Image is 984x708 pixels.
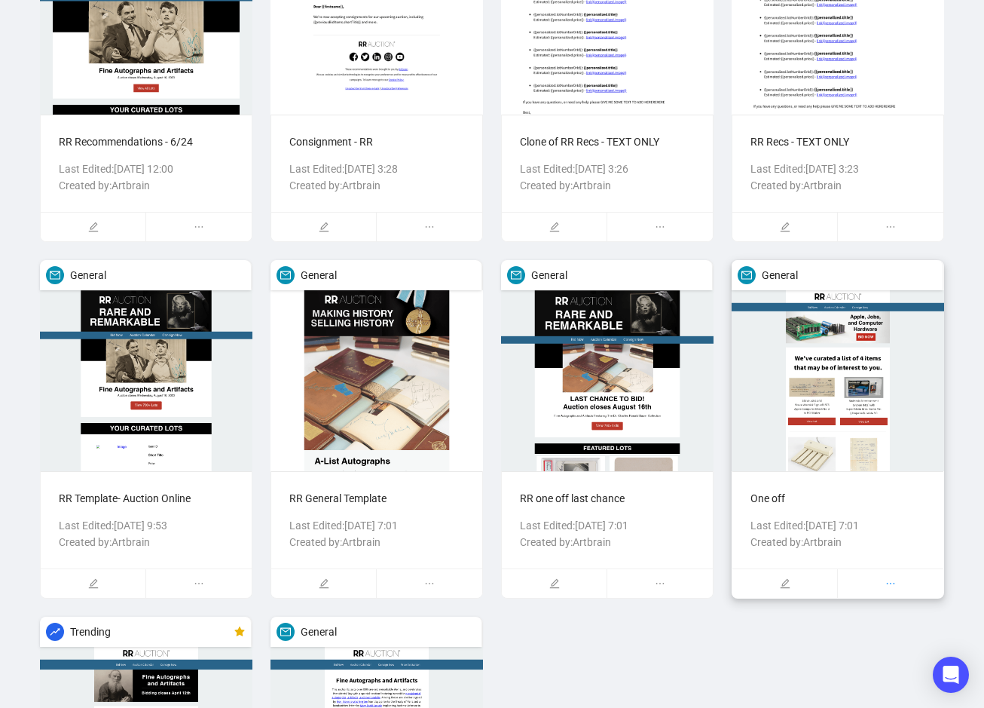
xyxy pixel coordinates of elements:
[59,534,234,550] p: Created by: Artbrain
[319,578,329,589] span: edit
[70,624,111,640] span: Trending
[750,133,925,150] p: RR Recs - TEXT ONLY
[289,161,464,177] p: Last Edited: [DATE] 3:28
[280,627,291,637] span: mail
[59,177,234,194] p: Created by: Artbrain
[520,161,695,177] p: Last Edited: [DATE] 3:26
[520,177,695,194] p: Created by: Artbrain
[750,534,925,550] p: Created by: Artbrain
[750,490,925,507] p: One off
[549,222,560,232] span: edit
[520,490,695,507] p: RR one off last chance
[607,213,713,241] span: ellipsis
[289,490,464,507] p: RR General Template
[59,161,234,177] p: Last Edited: [DATE] 12:00
[319,222,329,232] span: edit
[750,161,925,177] p: Last Edited: [DATE] 3:23
[50,270,60,280] span: mail
[511,270,521,280] span: mail
[750,517,925,534] p: Last Edited: [DATE] 7:01
[40,260,252,471] img: 64d0745b95ca2766da56ce3f
[762,267,798,284] span: General
[933,657,969,693] div: Open Intercom Messenger
[732,260,944,471] img: 64bfb577d5f5a1a1a81c929c
[146,213,252,241] span: ellipsis
[289,133,464,150] p: Consignment - RR
[531,267,567,284] span: General
[289,534,464,550] p: Created by: Artbrain
[520,517,695,534] p: Last Edited: [DATE] 7:01
[377,569,482,598] span: ellipsis
[520,133,695,150] p: Clone of RR Recs - TEXT ONLY
[88,578,99,589] span: edit
[50,627,60,637] span: rise
[59,517,234,534] p: Last Edited: [DATE] 9:53
[289,177,464,194] p: Created by: Artbrain
[549,578,560,589] span: edit
[88,222,99,232] span: edit
[59,490,234,507] p: RR Template- Auction Online
[780,578,790,589] span: edit
[838,569,943,598] span: ellipsis
[741,270,752,280] span: mail
[59,133,234,150] p: RR Recommendations - 6/24
[280,270,291,280] span: mail
[70,267,106,284] span: General
[377,213,482,241] span: ellipsis
[520,534,695,550] p: Created by: Artbrain
[501,260,714,471] img: 64de637c95ca2766da62a83c
[780,222,790,232] span: edit
[234,627,245,637] span: star
[301,267,337,284] span: General
[750,177,925,194] p: Created by: Artbrain
[270,260,483,471] img: 64d22e1495ca2766da2b3489
[607,569,713,598] span: ellipsis
[146,569,252,598] span: ellipsis
[301,624,337,640] span: General
[838,213,943,241] span: ellipsis
[289,517,464,534] p: Last Edited: [DATE] 7:01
